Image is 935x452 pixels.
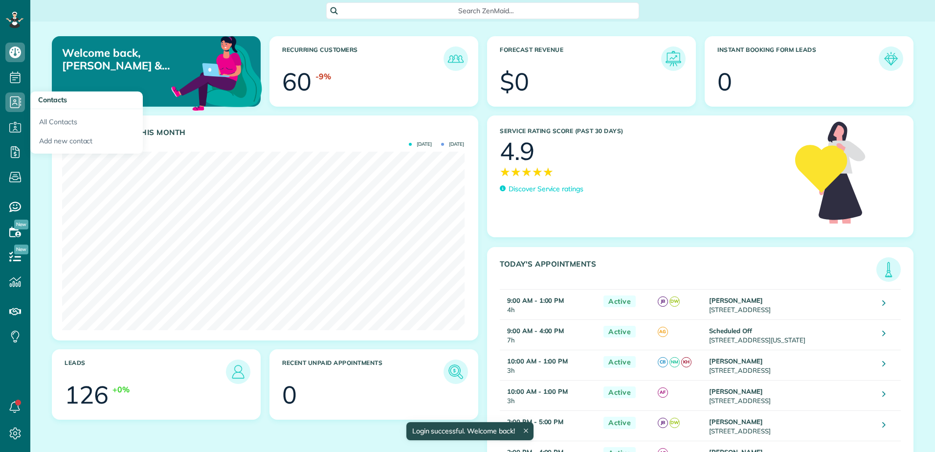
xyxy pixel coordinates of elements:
div: 4.9 [500,139,534,163]
span: NM [669,357,680,367]
td: [STREET_ADDRESS] [707,411,875,441]
div: $0 [500,69,529,94]
span: DW [669,296,680,307]
img: icon_leads-1bed01f49abd5b7fead27621c3d59655bb73ed531f8eeb49469d10e621d6b896.png [228,362,248,382]
p: Welcome back, [PERSON_NAME] & [PERSON_NAME]! [62,46,194,72]
h3: Recurring Customers [282,46,444,71]
strong: 9:00 AM - 1:00 PM [507,296,564,304]
span: Contacts [38,95,67,104]
strong: Scheduled Off [709,327,752,335]
td: 4h [500,289,599,319]
span: DW [669,418,680,428]
strong: 10:00 AM - 1:00 PM [507,357,568,365]
a: Discover Service ratings [500,184,583,194]
td: 3h [500,380,599,410]
span: CB [658,357,668,367]
span: New [14,220,28,229]
span: Active [603,295,636,308]
a: Add new contact [30,132,143,154]
img: dashboard_welcome-42a62b7d889689a78055ac9021e634bf52bae3f8056760290aed330b23ab8690.png [169,25,264,120]
td: [STREET_ADDRESS] [707,289,875,319]
span: ★ [543,163,554,181]
h3: Today's Appointments [500,260,876,282]
span: ★ [532,163,543,181]
span: ★ [500,163,511,181]
span: ★ [511,163,521,181]
strong: 2:00 PM - 5:00 PM [507,418,563,426]
strong: 9:00 AM - 4:00 PM [507,327,564,335]
div: -9% [315,71,331,82]
span: Active [603,326,636,338]
td: 7h [500,319,599,350]
td: 3h [500,350,599,380]
span: JB [658,418,668,428]
img: icon_recurring_customers-cf858462ba22bcd05b5a5880d41d6543d210077de5bb9ebc9590e49fd87d84ed.png [446,49,466,68]
div: 126 [65,383,109,407]
strong: [PERSON_NAME] [709,296,763,304]
span: AG [658,327,668,337]
span: KH [681,357,691,367]
h3: Instant Booking Form Leads [717,46,879,71]
td: 3h [500,411,599,441]
div: 0 [717,69,732,94]
img: icon_unpaid_appointments-47b8ce3997adf2238b356f14209ab4cced10bd1f174958f3ca8f1d0dd7fffeee.png [446,362,466,382]
td: [STREET_ADDRESS] [707,380,875,410]
h3: Service Rating score (past 30 days) [500,128,785,135]
div: Login successful. Welcome back! [406,422,533,440]
span: AF [658,387,668,398]
div: +0% [112,384,130,395]
div: 0 [282,383,297,407]
span: JB [658,296,668,307]
strong: [PERSON_NAME] [709,418,763,426]
span: [DATE] [409,142,432,147]
h3: Recent unpaid appointments [282,360,444,384]
strong: [PERSON_NAME] [709,387,763,395]
img: icon_form_leads-04211a6a04a5b2264e4ee56bc0799ec3eb69b7e499cbb523a139df1d13a81ae0.png [881,49,901,68]
span: ★ [521,163,532,181]
div: 60 [282,69,312,94]
span: Active [603,386,636,399]
td: [STREET_ADDRESS][US_STATE] [707,319,875,350]
strong: 10:00 AM - 1:00 PM [507,387,568,395]
strong: [PERSON_NAME] [709,357,763,365]
h3: Actual Revenue this month [65,128,468,137]
a: All Contacts [30,109,143,132]
h3: Leads [65,360,226,384]
img: icon_forecast_revenue-8c13a41c7ed35a8dcfafea3cbb826a0462acb37728057bba2d056411b612bbbe.png [664,49,683,68]
img: icon_todays_appointments-901f7ab196bb0bea1936b74009e4eb5ffbc2d2711fa7634e0d609ed5ef32b18b.png [879,260,898,279]
td: [STREET_ADDRESS] [707,350,875,380]
p: Discover Service ratings [509,184,583,194]
span: Active [603,417,636,429]
h3: Forecast Revenue [500,46,661,71]
span: New [14,245,28,254]
span: Active [603,356,636,368]
span: [DATE] [441,142,464,147]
